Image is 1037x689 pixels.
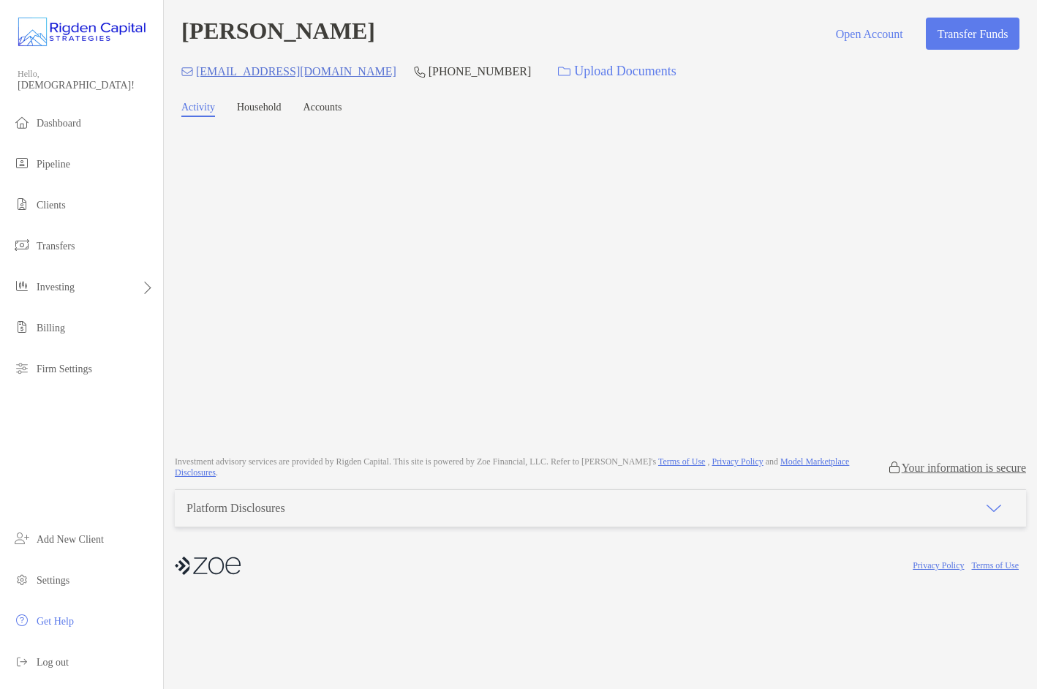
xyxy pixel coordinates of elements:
button: Open Account [824,18,914,50]
img: pipeline icon [13,154,31,172]
a: Household [237,102,282,117]
span: Get Help [37,616,74,627]
span: Firm Settings [37,364,92,374]
button: Transfer Funds [926,18,1019,50]
p: [PHONE_NUMBER] [429,62,531,80]
a: Privacy Policy [712,456,763,467]
span: Log out [37,657,69,668]
img: dashboard icon [13,113,31,131]
span: Dashboard [37,118,81,129]
img: button icon [558,67,570,77]
img: investing icon [13,277,31,295]
a: Privacy Policy [913,560,964,571]
img: get-help icon [13,611,31,629]
a: Model Marketplace Disclosures [175,456,849,478]
img: Zoe Logo [18,6,146,59]
a: Activity [181,102,215,117]
img: icon arrow [985,500,1003,517]
span: Clients [37,200,66,211]
img: clients icon [13,195,31,213]
img: logout icon [13,652,31,670]
img: settings icon [13,571,31,588]
h4: [PERSON_NAME] [181,18,375,50]
img: Phone Icon [414,66,426,78]
span: Settings [37,575,69,586]
a: Terms of Use [972,560,1019,571]
span: Add New Client [37,534,104,545]
p: [EMAIL_ADDRESS][DOMAIN_NAME] [196,62,396,80]
img: billing icon [13,318,31,336]
span: Transfers [37,241,75,252]
span: Billing [37,323,65,334]
img: transfers icon [13,236,31,254]
span: [DEMOGRAPHIC_DATA]! [18,80,154,91]
p: Investment advisory services are provided by Rigden Capital . This site is powered by Zoe Financi... [175,456,887,478]
a: Terms of Use [658,456,705,467]
a: Upload Documents [548,56,685,87]
a: Accounts [303,102,342,117]
img: add_new_client icon [13,530,31,547]
div: Platform Disclosures [186,502,285,515]
img: Email Icon [181,67,193,76]
span: Investing [37,282,75,293]
img: company logo [175,549,241,582]
img: firm-settings icon [13,359,31,377]
span: Pipeline [37,159,70,170]
p: Your information is secure [902,461,1026,475]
